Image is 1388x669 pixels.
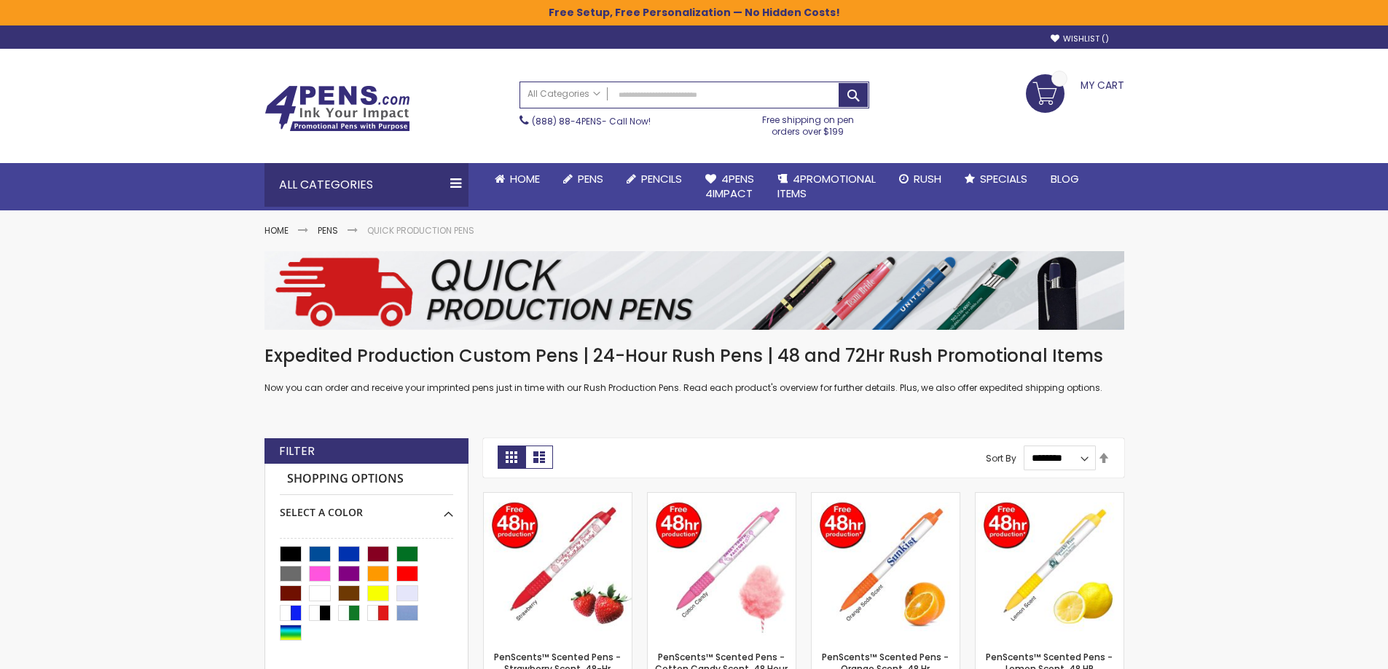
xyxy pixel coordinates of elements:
img: PenScents™ Scented Pens - Orange Scent, 48 Hr Production [812,493,960,641]
div: All Categories [264,163,468,207]
img: PenScents™ Scented Pens - Strawberry Scent, 48-Hr Production [484,493,632,641]
a: Pens [318,224,338,237]
img: Quick Production Pens [264,251,1124,330]
a: (888) 88-4PENS [532,115,602,127]
p: Now you can order and receive your imprinted pens just in time with our Rush Production Pens. Rea... [264,382,1124,394]
span: All Categories [528,88,600,100]
a: All Categories [520,82,608,106]
a: PenScents™ Scented Pens - Lemon Scent, 48 HR Production [976,492,1124,504]
a: Specials [953,163,1039,195]
div: Select A Color [280,495,453,520]
strong: Quick Production Pens [367,224,474,237]
strong: Grid [498,446,525,469]
a: Pencils [615,163,694,195]
a: Wishlist [1051,33,1109,44]
a: 4Pens4impact [694,163,766,210]
span: Blog [1051,171,1079,186]
span: 4PROMOTIONAL ITEMS [777,171,876,201]
a: PenScents™ Scented Pens - Orange Scent, 48 Hr Production [812,492,960,504]
span: - Call Now! [532,115,651,127]
strong: Shopping Options [280,464,453,495]
a: Home [264,224,289,237]
span: Pens [578,171,603,186]
span: Rush [914,171,941,186]
strong: Filter [279,443,315,459]
a: PenScents™ Scented Pens - Strawberry Scent, 48-Hr Production [484,492,632,504]
span: Specials [980,171,1027,186]
span: Pencils [641,171,682,186]
a: Rush [887,163,953,195]
img: PenScents™ Scented Pens - Lemon Scent, 48 HR Production [976,493,1124,641]
a: Home [483,163,552,195]
a: PenScents™ Scented Pens - Cotton Candy Scent, 48 Hour Production [648,492,796,504]
a: Pens [552,163,615,195]
a: Blog [1039,163,1091,195]
a: 4PROMOTIONALITEMS [766,163,887,210]
h1: Expedited Production Custom Pens | 24-Hour Rush Pens | 48 and 72Hr Rush Promotional Items [264,344,1124,368]
label: Sort By [986,451,1016,464]
span: Home [510,171,540,186]
img: 4Pens Custom Pens and Promotional Products [264,85,410,132]
div: Free shipping on pen orders over $199 [747,108,869,138]
img: PenScents™ Scented Pens - Cotton Candy Scent, 48 Hour Production [648,493,796,641]
span: 4Pens 4impact [705,171,754,201]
